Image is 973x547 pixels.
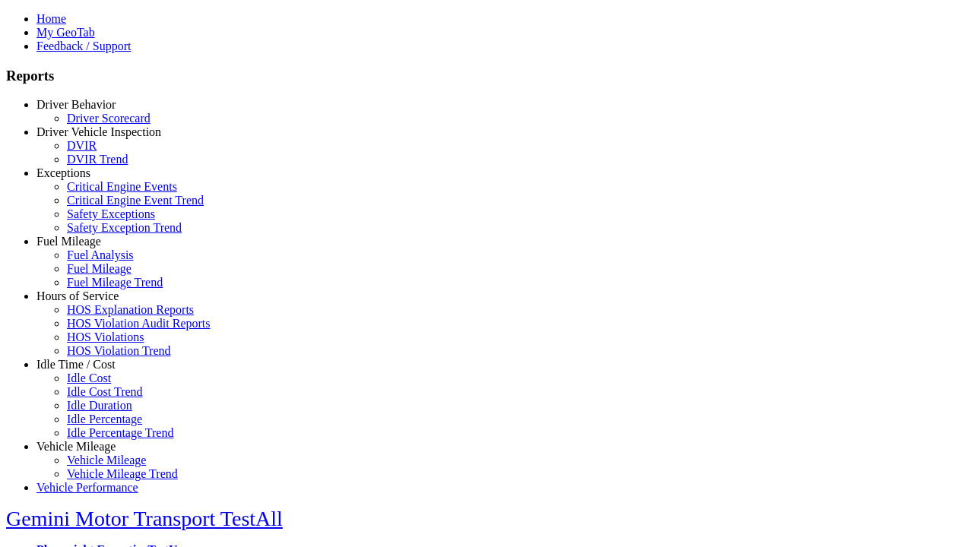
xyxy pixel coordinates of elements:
[67,248,134,261] a: Fuel Analysis
[36,40,131,52] a: Feedback / Support
[67,330,144,343] a: HOS Violations
[36,358,116,371] a: Idle Time / Cost
[6,507,283,530] a: Gemini Motor Transport TestAll
[67,139,97,152] a: DVIR
[67,399,132,412] a: Idle Duration
[67,180,177,193] a: Critical Engine Events
[36,125,161,138] a: Driver Vehicle Inspection
[36,166,90,179] a: Exceptions
[36,26,95,39] a: My GeoTab
[67,413,142,425] a: Idle Percentage
[67,303,194,316] a: HOS Explanation Reports
[67,467,178,480] a: Vehicle Mileage Trend
[36,481,138,494] a: Vehicle Performance
[67,207,155,220] a: Safety Exceptions
[67,344,171,357] a: HOS Violation Trend
[67,385,143,398] a: Idle Cost Trend
[67,276,163,289] a: Fuel Mileage Trend
[67,221,182,234] a: Safety Exception Trend
[67,454,146,466] a: Vehicle Mileage
[36,235,101,248] a: Fuel Mileage
[36,289,119,302] a: Hours of Service
[36,98,116,111] a: Driver Behavior
[67,426,173,439] a: Idle Percentage Trend
[36,12,66,25] a: Home
[67,153,128,166] a: DVIR Trend
[6,68,967,84] h3: Reports
[67,262,132,275] a: Fuel Mileage
[67,194,204,207] a: Critical Engine Event Trend
[67,112,151,125] a: Driver Scorecard
[67,372,111,384] a: Idle Cost
[36,440,116,453] a: Vehicle Mileage
[67,317,211,330] a: HOS Violation Audit Reports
